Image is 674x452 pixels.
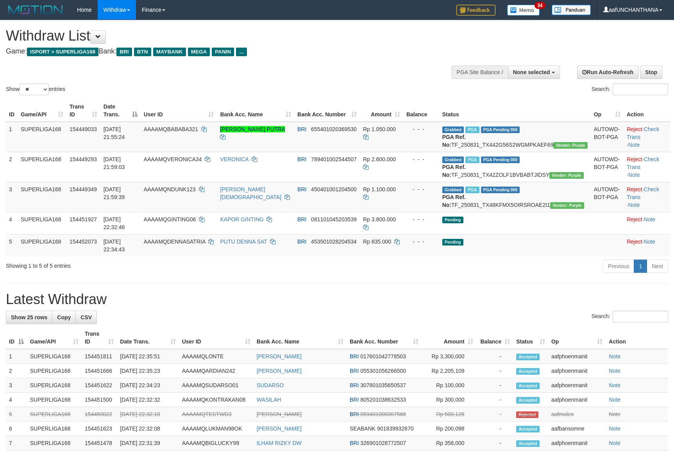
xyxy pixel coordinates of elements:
[134,48,151,56] span: BTN
[179,422,254,436] td: AAAAMQLUKMAN98OK
[609,411,620,417] a: Note
[476,378,513,393] td: -
[442,239,463,246] span: Pending
[548,364,606,378] td: aafphoenmanit
[179,407,254,422] td: AAAAMQTESTWD3
[6,48,442,55] h4: Game: Bank:
[548,422,606,436] td: aafbansomne
[6,311,52,324] a: Show 25 rows
[141,100,217,122] th: User ID: activate to sort column ascending
[297,216,306,222] span: BRI
[117,364,179,378] td: [DATE] 22:35:23
[144,238,206,245] span: AAAAMQDENNASATRIA
[179,436,254,450] td: AAAAMQBIGLUCKY99
[6,152,18,182] td: 2
[116,48,132,56] span: BRI
[476,422,513,436] td: -
[18,152,66,182] td: SUPERLIGA168
[117,422,179,436] td: [DATE] 22:32:08
[153,48,186,56] span: MAYBANK
[360,397,406,403] span: Copy 805201038632533 to clipboard
[627,216,642,222] a: Reject
[516,383,540,389] span: Accepted
[640,66,662,79] a: Stop
[350,382,359,388] span: BRI
[6,182,18,212] td: 3
[144,126,198,132] span: AAAAMQBABABA321
[297,126,306,132] span: BRI
[465,187,479,193] span: Marked by aafheankoy
[552,5,591,15] img: panduan.png
[297,186,306,192] span: BRI
[406,238,436,246] div: - - -
[422,327,476,349] th: Amount: activate to sort column ascending
[609,425,620,432] a: Note
[442,126,464,133] span: Grabbed
[422,436,476,450] td: Rp 358,000
[70,126,97,132] span: 154449033
[422,364,476,378] td: Rp 2,205,109
[6,212,18,234] td: 4
[27,436,82,450] td: SUPERLIGA168
[591,152,624,182] td: AUTOWD-BOT-PGA
[6,259,275,270] div: Showing 1 to 5 of 5 entries
[481,157,520,163] span: PGA Pending
[513,327,548,349] th: Status: activate to sort column ascending
[627,126,642,132] a: Reject
[476,349,513,364] td: -
[6,327,27,349] th: ID: activate to sort column descending
[624,182,670,212] td: · ·
[18,234,66,256] td: SUPERLIGA168
[6,28,442,44] h1: Withdraw List
[624,212,670,234] td: ·
[66,100,100,122] th: Trans ID: activate to sort column ascending
[236,48,247,56] span: ...
[104,126,125,140] span: [DATE] 21:55:24
[75,311,97,324] a: CSV
[18,182,66,212] td: SUPERLIGA168
[360,382,406,388] span: Copy 307801035650537 to clipboard
[82,436,117,450] td: 154451478
[104,156,125,170] span: [DATE] 21:59:03
[606,327,668,349] th: Action
[18,100,66,122] th: Game/API: activate to sort column ascending
[179,364,254,378] td: AAAAMQARDIAN242
[481,187,520,193] span: PGA Pending
[422,407,476,422] td: Rp 500,126
[347,327,422,349] th: Bank Acc. Number: activate to sort column ascending
[508,66,560,79] button: None selected
[27,422,82,436] td: SUPERLIGA168
[257,411,302,417] a: [PERSON_NAME]
[27,48,98,56] span: ISPORT > SUPERLIGA168
[57,314,71,320] span: Copy
[627,156,659,170] a: Check Trans
[117,407,179,422] td: [DATE] 22:32:10
[516,440,540,447] span: Accepted
[476,393,513,407] td: -
[82,422,117,436] td: 154451623
[82,378,117,393] td: 154451622
[350,368,359,374] span: BRI
[70,156,97,162] span: 154449293
[311,156,357,162] span: Copy 789401002544507 to clipboard
[350,425,375,432] span: SEABANK
[257,353,302,359] a: [PERSON_NAME]
[624,234,670,256] td: ·
[117,393,179,407] td: [DATE] 22:32:32
[609,353,620,359] a: Note
[644,216,656,222] a: Note
[549,172,583,179] span: Vendor URL: https://trx4.1velocity.biz
[647,260,668,273] a: Next
[442,187,464,193] span: Grabbed
[476,327,513,349] th: Balance: activate to sort column ascending
[297,156,306,162] span: BRI
[627,238,642,245] a: Reject
[548,436,606,450] td: aafphoenmanit
[406,215,436,223] div: - - -
[179,393,254,407] td: AAAAMQKONTRAKAN08
[212,48,234,56] span: PANIN
[363,126,396,132] span: Rp 1.050.000
[117,349,179,364] td: [DATE] 22:35:51
[363,186,396,192] span: Rp 1.100.000
[360,368,406,374] span: Copy 055301056266500 to clipboard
